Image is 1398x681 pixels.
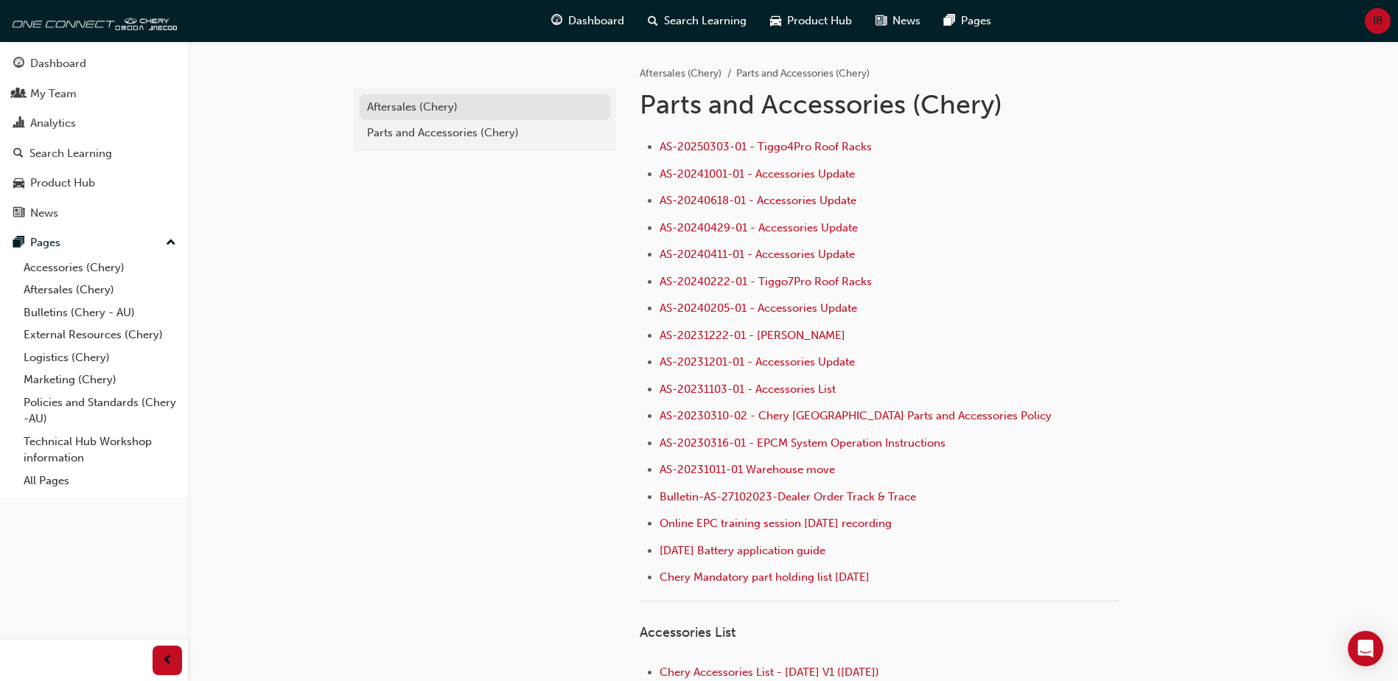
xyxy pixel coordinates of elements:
[787,13,852,29] span: Product Hub
[1373,13,1383,29] span: IB
[18,256,182,279] a: Accessories (Chery)
[636,6,758,36] a: search-iconSearch Learning
[18,279,182,301] a: Aftersales (Chery)
[13,147,24,161] span: search-icon
[660,490,916,503] a: Bulletin-AS-27102023-Dealer Order Track & Trace
[892,13,920,29] span: News
[360,94,610,120] a: Aftersales (Chery)
[13,117,24,130] span: chart-icon
[18,301,182,324] a: Bulletins (Chery - AU)
[1348,631,1383,666] div: Open Intercom Messenger
[18,346,182,369] a: Logistics (Chery)
[551,12,562,30] span: guage-icon
[6,170,182,197] a: Product Hub
[367,99,603,116] div: Aftersales (Chery)
[660,275,872,288] a: AS-20240222-01 - Tiggo7Pro Roof Racks
[30,175,95,192] div: Product Hub
[944,12,955,30] span: pages-icon
[6,229,182,256] button: Pages
[640,67,721,80] a: Aftersales (Chery)
[6,110,182,137] a: Analytics
[770,12,781,30] span: car-icon
[864,6,932,36] a: news-iconNews
[13,57,24,71] span: guage-icon
[660,463,835,476] a: AS-20231011-01 Warehouse move
[660,301,857,315] a: AS-20240205-01 - Accessories Update
[13,88,24,101] span: people-icon
[367,125,603,142] div: Parts and Accessories (Chery)
[758,6,864,36] a: car-iconProduct Hub
[13,177,24,190] span: car-icon
[660,248,855,261] a: AS-20240411-01 - Accessories Update
[660,409,1052,422] a: AS-20230310-02 - Chery [GEOGRAPHIC_DATA] Parts and Accessories Policy
[18,369,182,391] a: Marketing (Chery)
[6,47,182,229] button: DashboardMy TeamAnalyticsSearch LearningProduct HubNews
[6,50,182,77] a: Dashboard
[30,55,86,72] div: Dashboard
[1365,8,1391,34] button: IB
[660,221,858,234] a: AS-20240429-01 - Accessories Update
[876,12,887,30] span: news-icon
[961,13,991,29] span: Pages
[13,237,24,250] span: pages-icon
[6,140,182,167] a: Search Learning
[7,6,177,35] img: oneconnect
[162,652,173,670] span: prev-icon
[640,88,1123,121] h1: Parts and Accessories (Chery)
[29,145,112,162] div: Search Learning
[640,624,735,640] span: Accessories List
[660,517,892,530] a: Online EPC training session [DATE] recording
[360,120,610,146] a: Parts and Accessories (Chery)
[660,436,946,450] a: AS-20230316-01 - EPCM System Operation Instructions
[6,200,182,227] a: News
[30,234,60,251] div: Pages
[568,13,624,29] span: Dashboard
[30,85,77,102] div: My Team
[6,80,182,108] a: My Team
[660,194,856,207] a: AS-20240618-01 - Accessories Update
[932,6,1003,36] a: pages-iconPages
[736,66,870,83] li: Parts and Accessories (Chery)
[30,115,76,132] div: Analytics
[660,570,870,584] a: Chery Mandatory part holding list [DATE]
[660,666,879,679] a: Chery Accessories List - [DATE] V1 ([DATE])
[18,469,182,492] a: All Pages
[539,6,636,36] a: guage-iconDashboard
[660,544,825,557] a: [DATE] Battery application guide
[30,205,58,222] div: News
[660,383,836,396] a: AS-20231103-01 - Accessories List
[13,207,24,220] span: news-icon
[660,329,845,342] a: AS-20231222-01 - [PERSON_NAME]
[18,324,182,346] a: External Resources (Chery)
[660,355,855,369] a: AS-20231201-01 - Accessories Update
[660,140,872,153] a: AS-20250303-01 - Tiggo4Pro Roof Racks
[660,167,855,181] a: AS-20241001-01 - Accessories Update
[648,12,658,30] span: search-icon
[18,391,182,430] a: Policies and Standards (Chery -AU)
[664,13,747,29] span: Search Learning
[18,430,182,469] a: Technical Hub Workshop information
[166,234,176,253] span: up-icon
